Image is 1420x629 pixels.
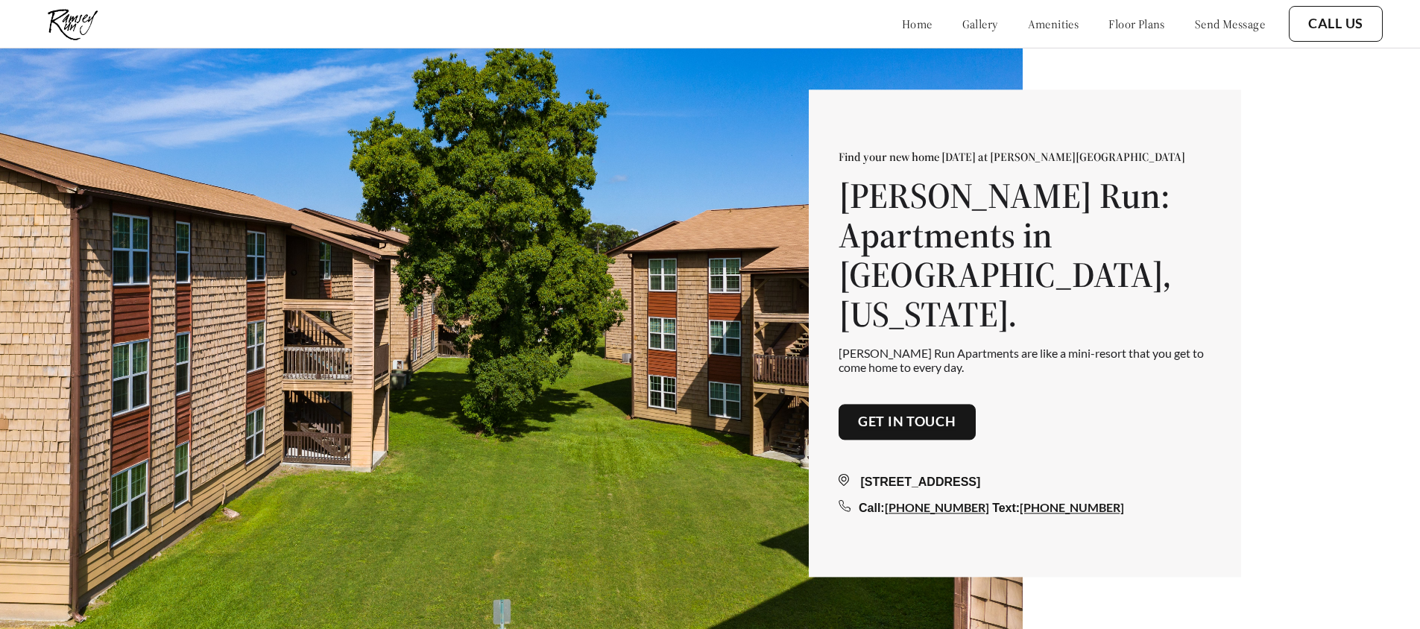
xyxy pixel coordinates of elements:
p: [PERSON_NAME] Run Apartments are like a mini-resort that you get to come home to every day. [839,346,1211,374]
a: gallery [962,16,998,31]
a: [PHONE_NUMBER] [885,500,989,514]
img: ramsey_run_logo.jpg [37,4,108,44]
span: Call: [859,502,885,514]
span: Text: [992,502,1020,514]
a: floor plans [1108,16,1165,31]
a: Call Us [1308,16,1363,32]
button: Get in touch [839,404,976,440]
a: home [902,16,933,31]
p: Find your new home [DATE] at [PERSON_NAME][GEOGRAPHIC_DATA] [839,150,1211,165]
a: [PHONE_NUMBER] [1020,500,1124,514]
div: [STREET_ADDRESS] [839,473,1211,491]
a: send message [1195,16,1265,31]
a: Get in touch [858,414,956,430]
a: amenities [1028,16,1079,31]
h1: [PERSON_NAME] Run: Apartments in [GEOGRAPHIC_DATA], [US_STATE]. [839,177,1211,334]
button: Call Us [1289,6,1383,42]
